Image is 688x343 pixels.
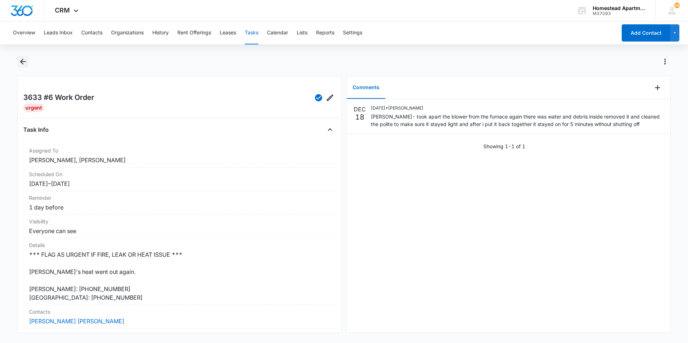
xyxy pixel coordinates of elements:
[177,21,211,44] button: Rent Offerings
[29,179,330,188] dd: [DATE] – [DATE]
[29,203,330,212] dd: 1 day before
[23,168,336,191] div: Scheduled On[DATE]–[DATE]
[81,21,102,44] button: Contacts
[355,113,364,121] p: 18
[29,332,330,339] dt: Last Updated
[652,82,663,93] button: Add Comment
[13,21,35,44] button: Overview
[23,191,336,215] div: Reminder1 day before
[23,92,94,103] h2: 3633 #6 Work Order
[316,21,334,44] button: Reports
[29,308,330,315] dt: Contacts
[29,194,330,202] dt: Reminder
[55,6,70,14] span: CRM
[17,56,28,67] button: Back
[29,318,124,325] a: [PERSON_NAME] [PERSON_NAME]
[245,21,258,44] button: Tasks
[23,125,49,134] h4: Task Info
[23,305,336,329] div: Contacts[PERSON_NAME] [PERSON_NAME]
[347,77,385,99] button: Comments
[220,21,236,44] button: Leases
[622,24,670,42] button: Add Contact
[593,5,645,11] div: account name
[29,147,330,154] dt: Assigned To
[593,11,645,16] div: account id
[44,21,73,44] button: Leads Inbox
[674,3,680,8] div: notifications count
[23,103,44,112] div: Urgent
[343,21,362,44] button: Settings
[29,250,330,302] dd: *** FLAG AS URGENT IF FIRE, LEAK OR HEAT ISSUE *** [PERSON_NAME]'s heat went out again. [PERSON_N...
[29,241,330,249] dt: Details
[23,238,336,305] div: Details*** FLAG AS URGENT IF FIRE, LEAK OR HEAT ISSUE *** [PERSON_NAME]'s heat went out again. [P...
[371,113,663,128] p: [PERSON_NAME]- took apart the blower from the furnace again there was water and debris inside rem...
[297,21,307,44] button: Lists
[324,124,336,135] button: Close
[267,21,288,44] button: Calendar
[29,218,330,225] dt: Visibility
[674,3,680,8] span: 53
[29,156,330,164] dd: [PERSON_NAME], [PERSON_NAME]
[23,144,336,168] div: Assigned To[PERSON_NAME], [PERSON_NAME]
[354,105,366,113] p: DEC
[483,142,525,150] p: Showing 1-1 of 1
[111,21,144,44] button: Organizations
[659,56,671,67] button: Actions
[324,92,336,103] button: Edit
[29,170,330,178] dt: Scheduled On
[23,215,336,238] div: VisibilityEveryone can see
[29,227,330,235] dd: Everyone can see
[371,105,663,111] p: [DATE] • [PERSON_NAME]
[152,21,169,44] button: History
